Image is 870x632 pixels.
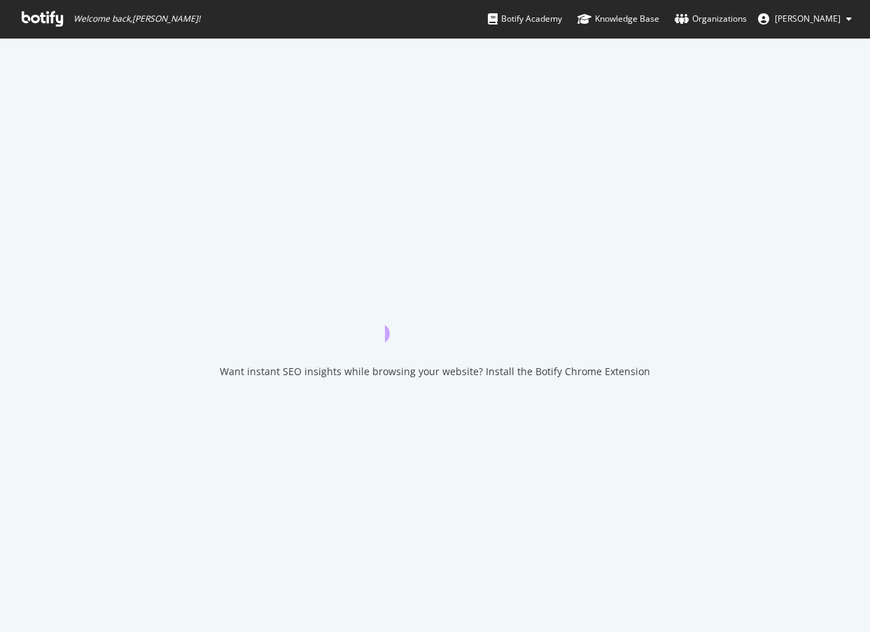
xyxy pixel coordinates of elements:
[577,12,659,26] div: Knowledge Base
[747,8,863,30] button: [PERSON_NAME]
[775,13,841,24] span: Brandon Shallenberger
[488,12,562,26] div: Botify Academy
[675,12,747,26] div: Organizations
[385,292,486,342] div: animation
[220,365,650,379] div: Want instant SEO insights while browsing your website? Install the Botify Chrome Extension
[73,13,200,24] span: Welcome back, [PERSON_NAME] !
